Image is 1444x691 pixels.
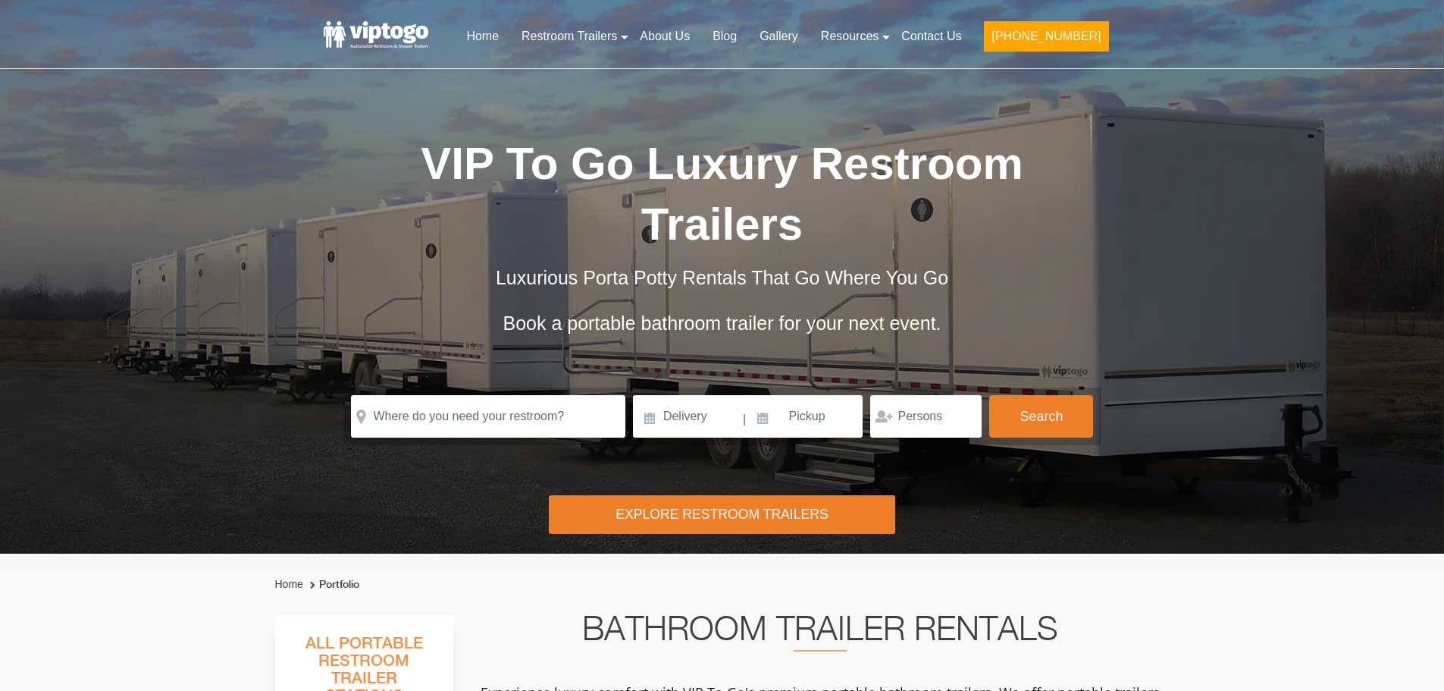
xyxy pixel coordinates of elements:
span: Luxurious Porta Potty Rentals That Go Where You Go [496,267,948,288]
a: Gallery [748,20,810,53]
a: [PHONE_NUMBER] [973,20,1120,61]
span: | [743,395,746,444]
span: Book a portable bathroom trailer for your next event. [503,313,941,334]
button: Search [989,395,1093,438]
input: Persons [870,395,982,438]
li: Portfolio [306,576,359,594]
span: VIP To Go Luxury Restroom Trailers [421,138,1023,250]
a: Blog [701,20,748,53]
input: Where do you need your restroom? [351,395,625,438]
a: Resources [810,20,890,53]
button: [PHONE_NUMBER] [984,21,1108,52]
a: Home [275,578,303,590]
a: Contact Us [890,20,973,53]
a: Restroom Trailers [510,20,628,53]
div: Explore Restroom Trailers [549,495,895,534]
input: Pickup [748,395,863,438]
h2: Bathroom Trailer Rentals [474,615,1167,652]
input: Delivery [633,395,741,438]
a: About Us [628,20,701,53]
a: Home [455,20,510,53]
